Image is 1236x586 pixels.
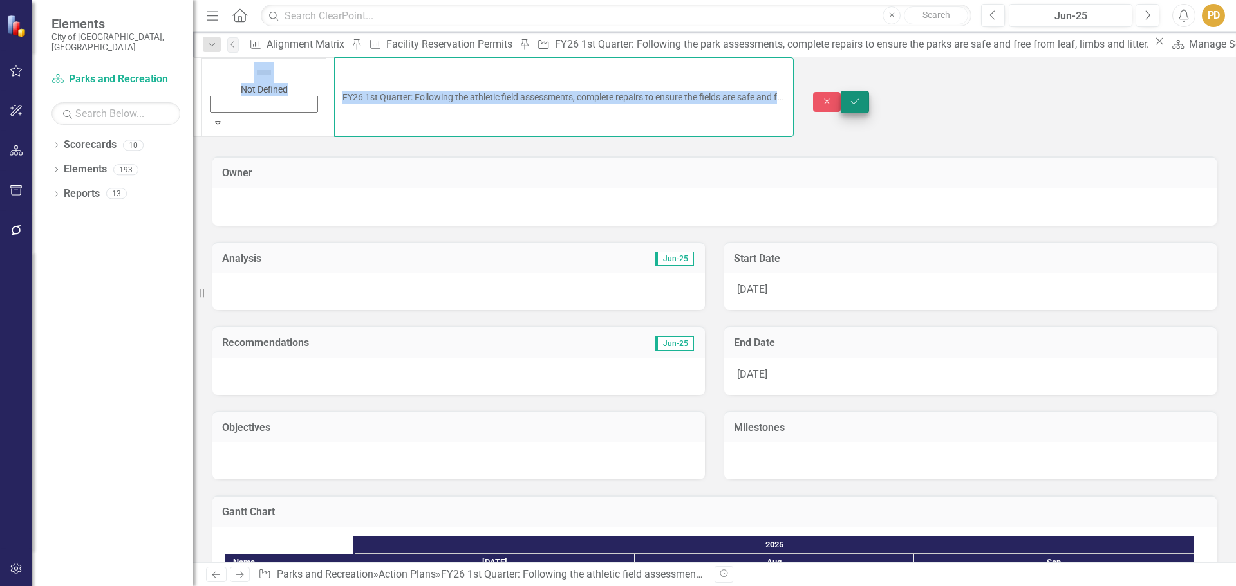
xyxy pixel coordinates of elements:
h3: Milestones [734,422,1207,434]
a: Facility Reservation Permits [364,36,516,52]
button: Jun-25 [1009,4,1132,27]
div: 2025 [355,536,1194,553]
a: Scorecards [64,138,117,152]
a: Elements [64,162,107,177]
button: PD [1202,4,1225,27]
button: Search [904,6,968,24]
a: Reports [64,187,100,201]
span: Search [922,10,950,20]
div: FY26 1st Quarter: Following the athletic field assessments, complete repairs to ensure the fields... [441,568,993,580]
small: City of [GEOGRAPHIC_DATA], [GEOGRAPHIC_DATA] [51,32,180,53]
h3: End Date [734,337,1207,349]
div: 13 [106,188,127,199]
a: Parks and Recreation [51,72,180,87]
input: Search ClearPoint... [261,5,971,27]
a: Parks and Recreation [277,568,373,580]
div: Jul [355,554,635,571]
span: [DATE] [737,368,767,380]
span: Elements [51,16,180,32]
div: FY26 1st Quarter: Following the park assessments, complete repairs to ensure the parks are safe a... [555,36,1152,52]
div: » » [258,567,705,582]
h3: Owner [222,167,1207,179]
h3: Analysis [222,253,457,264]
img: Not Defined [254,62,274,83]
h3: Objectives [222,422,695,434]
div: Sep [914,554,1194,571]
span: [DATE] [737,283,767,295]
div: 10 [123,140,144,151]
div: Not Defined [210,83,318,96]
input: Search Below... [51,102,180,125]
img: ClearPoint Strategy [6,14,29,37]
div: Aug [635,554,914,571]
div: Jun-25 [1013,8,1128,24]
h3: Start Date [734,253,1207,264]
div: Alignment Matrix [267,36,348,52]
a: FY26 1st Quarter: Following the park assessments, complete repairs to ensure the parks are safe a... [532,36,1152,52]
h3: Gantt Chart [222,506,1207,518]
h3: Recommendations [222,337,547,349]
span: Jun-25 [655,336,694,351]
a: Alignment Matrix [245,36,348,52]
a: Action Plans [379,568,436,580]
div: 193 [113,164,138,175]
input: This field is required [334,57,794,137]
span: Jun-25 [655,252,694,266]
div: Name [225,554,353,570]
div: Facility Reservation Permits [386,36,516,52]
